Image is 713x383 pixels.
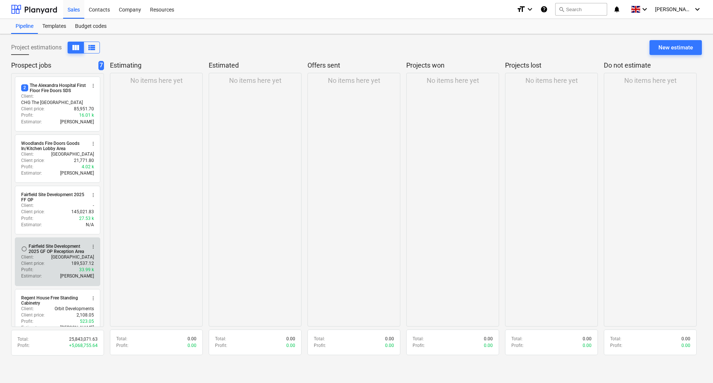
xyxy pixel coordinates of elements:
p: Profit : [610,343,622,349]
p: Profit : [413,343,425,349]
div: Project estimations [11,42,100,53]
p: Profit : [21,318,33,325]
p: 0.00 [681,343,690,349]
p: Client price : [21,209,45,215]
div: New estimate [658,43,693,52]
p: Profit : [314,343,326,349]
p: Prospect jobs [11,61,95,70]
p: Orbit Developments [55,306,94,312]
div: Fairfield Site Development 2025 FF OP [21,192,86,202]
p: Client : [21,306,34,312]
p: Total : [116,336,127,342]
p: Projects lost [505,61,595,70]
p: 0.00 [484,343,493,349]
div: Regent House Free Standing Cabinetry [21,295,86,306]
i: keyboard_arrow_down [693,5,702,14]
span: more_vert [90,295,96,301]
p: 21,771.80 [74,158,94,164]
i: keyboard_arrow_down [640,5,649,14]
p: - [93,202,94,209]
p: Profit : [215,343,227,349]
i: Knowledge base [540,5,548,14]
p: Estimated [209,61,299,70]
p: Estimator : [21,222,42,228]
span: 2 [21,84,28,91]
p: 4.02 k [82,164,94,170]
p: Total : [215,336,226,342]
p: 0.00 [188,336,196,342]
p: Client : [21,93,34,100]
a: Pipeline [11,19,38,34]
p: 85,951.70 [74,106,94,112]
p: 0.00 [681,336,690,342]
p: Profit : [17,343,30,349]
p: N/A [86,222,94,228]
p: Estimator : [21,325,42,331]
p: Estimator : [21,273,42,279]
p: + 5,068,755.64 [69,343,98,349]
p: 16.01 k [79,112,94,119]
span: View as columns [71,43,80,52]
div: Woodlands Fire Doors Goods In/Kitchen Lobby Area [21,141,86,151]
p: Client price : [21,158,45,164]
p: Profit : [21,267,33,273]
p: 27.53 k [79,215,94,222]
p: No items here yet [229,76,281,85]
p: 0.00 [286,336,295,342]
p: 523.05 [80,318,94,325]
p: No items here yet [130,76,183,85]
p: 0.00 [385,343,394,349]
p: 33.99 k [79,267,94,273]
p: No items here yet [624,76,677,85]
p: Client : [21,151,34,158]
p: Profit : [511,343,524,349]
p: 0.00 [484,336,493,342]
p: Estimating [110,61,200,70]
button: New estimate [649,40,702,55]
i: format_size [517,5,525,14]
p: Total : [314,336,325,342]
p: 0.00 [286,343,295,349]
p: Total : [413,336,424,342]
p: Client price : [21,312,45,318]
p: Profit : [116,343,128,349]
p: [PERSON_NAME] [60,273,94,279]
p: Profit : [21,215,33,222]
a: Budget codes [71,19,111,34]
p: 25,843,071.63 [69,336,98,343]
p: Client price : [21,260,45,267]
i: keyboard_arrow_down [525,5,534,14]
span: more_vert [90,83,96,89]
p: Do not estimate [604,61,694,70]
p: 145,021.83 [71,209,94,215]
p: Client : [21,202,34,209]
span: more_vert [90,141,96,147]
span: Mark as complete [21,246,27,252]
p: Total : [610,336,621,342]
p: Estimator : [21,119,42,125]
span: View as columns [87,43,96,52]
p: Total : [511,336,522,342]
div: Fairfield Site Development 2025 GF OP Reception Area [29,244,86,254]
p: [PERSON_NAME] [60,170,94,176]
p: [GEOGRAPHIC_DATA] [51,151,94,158]
span: 7 [98,61,104,70]
p: Profit : [21,164,33,170]
p: Projects won [406,61,496,70]
span: [PERSON_NAME] [655,6,692,12]
p: No items here yet [328,76,380,85]
div: The Alexandra Hospital First Floor Fire Doors SDS [21,83,86,93]
p: Client price : [21,106,45,112]
p: No items here yet [427,76,479,85]
p: CHG The [GEOGRAPHIC_DATA] [21,100,83,106]
p: 2,108.05 [76,312,94,318]
a: Templates [38,19,71,34]
p: 0.00 [188,343,196,349]
p: Client : [21,254,34,260]
p: Profit : [21,112,33,119]
p: 0.00 [385,336,394,342]
p: 189,537.12 [71,260,94,267]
